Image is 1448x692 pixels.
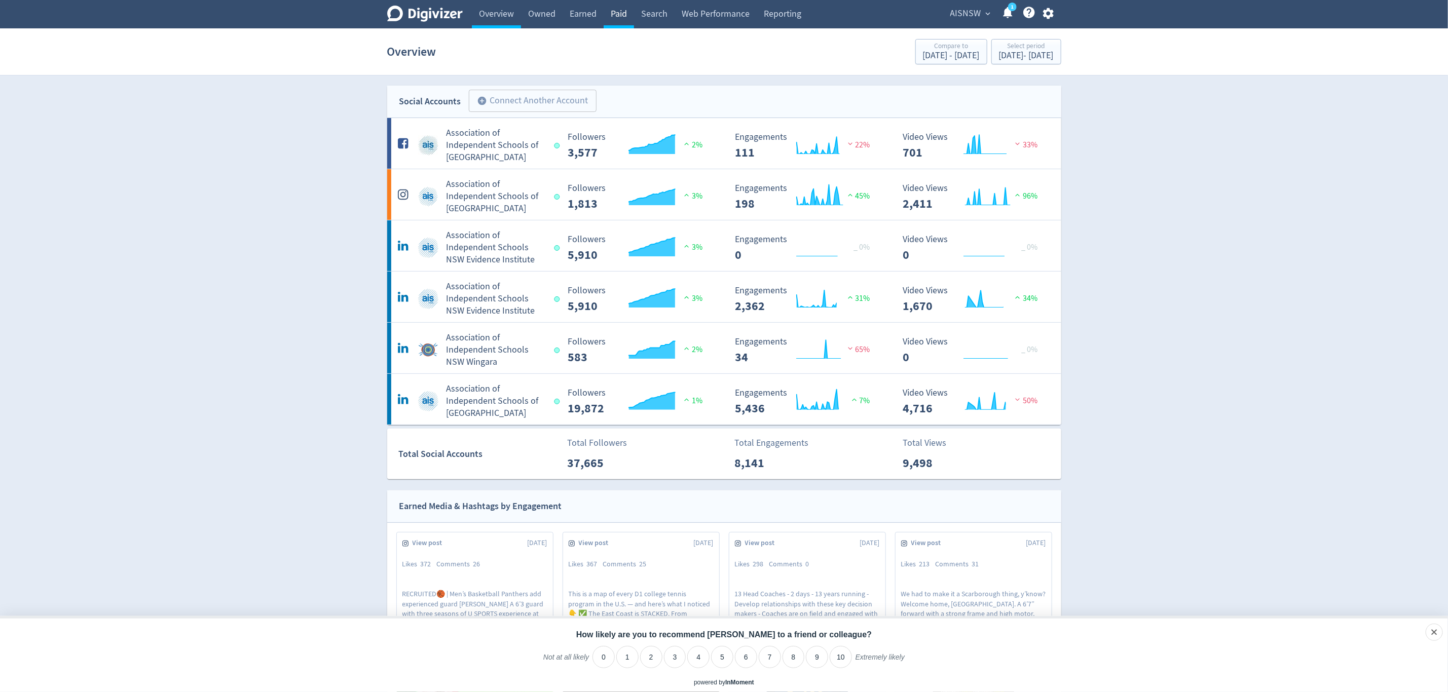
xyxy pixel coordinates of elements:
img: Association of Independent Schools NSW Wingara undefined [418,340,438,360]
button: Compare to[DATE] - [DATE] [915,39,987,64]
span: 213 [919,559,930,568]
li: 1 [616,646,639,668]
a: Association of Independent Schools of NSW undefinedAssociation of Independent Schools of [GEOGRAP... [387,374,1061,425]
text: 1 [1011,4,1013,11]
span: add_circle [477,96,488,106]
li: 10 [830,646,852,668]
span: View post [413,538,448,548]
img: positive-performance.svg [845,191,856,199]
span: 31 [972,559,979,568]
h1: Overview [387,35,436,68]
svg: Video Views 0 [898,337,1050,364]
img: positive-performance.svg [682,242,692,250]
span: 367 [587,559,598,568]
svg: Engagements 5,436 [730,388,882,415]
span: 2% [682,140,702,150]
span: 3% [682,242,702,252]
svg: Video Views 4,716 [898,388,1050,415]
span: 34% [1013,293,1037,303]
span: Data last synced: 15 Sep 2025, 9:02am (AEST) [554,245,563,251]
svg: Followers --- [563,183,715,210]
img: positive-performance.svg [849,396,860,403]
label: Not at all likely [543,652,589,670]
img: positive-performance.svg [682,293,692,301]
a: InMoment [725,679,754,686]
button: Connect Another Account [469,90,597,112]
svg: Engagements 34 [730,337,882,364]
p: Total Views [903,436,961,450]
span: [DATE] [694,538,714,548]
span: View post [911,538,947,548]
div: Likes [735,559,769,569]
a: 1 [1008,3,1017,11]
a: Association of Independent Schools of NSW undefinedAssociation of Independent Schools of [GEOGRAP... [387,118,1061,169]
svg: Followers --- [563,132,715,159]
span: Data last synced: 15 Sep 2025, 9:02am (AEST) [554,296,563,302]
div: Social Accounts [399,94,461,109]
img: negative-performance.svg [1013,396,1023,403]
img: positive-performance.svg [682,140,692,147]
span: _ 0% [854,242,870,252]
span: 372 [421,559,431,568]
h5: Association of Independent Schools NSW Evidence Institute [447,281,545,317]
li: 3 [664,646,686,668]
li: 7 [759,646,781,668]
svg: Video Views 701 [898,132,1050,159]
a: Association of Independent Schools NSW Evidence Institute undefinedAssociation of Independent Sch... [387,272,1061,322]
img: positive-performance.svg [682,191,692,199]
div: Comments [936,559,985,569]
img: positive-performance.svg [845,293,856,301]
span: Data last synced: 15 Sep 2025, 4:01am (AEST) [554,194,563,200]
h5: Association of Independent Schools of [GEOGRAPHIC_DATA] [447,383,545,419]
span: Data last synced: 15 Sep 2025, 9:02am (AEST) [554,399,563,404]
li: 0 [592,646,615,668]
p: We had to make it a Scarborough thing, y’know? Welcome home, [GEOGRAPHIC_DATA]. A 6’7” forward wi... [901,589,1046,618]
h5: Association of Independent Schools NSW Evidence Institute [447,229,545,266]
svg: Video Views 0 [898,235,1050,261]
span: 22% [845,140,870,150]
li: 9 [806,646,828,668]
div: Select period [999,43,1054,51]
span: View post [745,538,781,548]
svg: Followers --- [563,286,715,313]
img: negative-performance.svg [845,344,856,352]
img: positive-performance.svg [682,344,692,352]
span: 1% [682,396,702,406]
svg: Video Views 1,670 [898,286,1050,313]
h5: Association of Independent Schools of [GEOGRAPHIC_DATA] [447,127,545,164]
div: Close survey [1426,624,1443,641]
span: [DATE] [860,538,880,548]
span: 96% [1013,191,1037,201]
span: 26 [473,559,480,568]
div: Likes [901,559,936,569]
span: 3% [682,293,702,303]
span: 50% [1013,396,1037,406]
span: 45% [845,191,870,201]
svg: Engagements 0 [730,235,882,261]
span: [DATE] [1026,538,1046,548]
div: Total Social Accounts [398,447,560,462]
li: 8 [783,646,805,668]
span: _ 0% [1021,344,1037,355]
span: 25 [640,559,647,568]
p: Total Engagements [734,436,808,450]
span: 2% [682,344,702,355]
p: RECRUITED🏀 | Men’s Basketball Panthers add experienced guard [PERSON_NAME] A 6’3 guard with three... [402,589,547,618]
svg: Engagements 111 [730,132,882,159]
svg: Followers --- [563,337,715,364]
img: negative-performance.svg [845,140,856,147]
button: AISNSW [947,6,993,22]
button: Select period[DATE]- [DATE] [991,39,1061,64]
span: expand_more [984,9,993,18]
a: Association of Independent Schools NSW Wingara undefinedAssociation of Independent Schools NSW Wi... [387,323,1061,373]
img: positive-performance.svg [1013,191,1023,199]
p: 37,665 [567,454,625,472]
li: 2 [640,646,662,668]
img: Association of Independent Schools NSW Evidence Institute undefined [418,238,438,258]
p: This is a map of every D1 college tennis program in the U.S. — and here’s what I noticed 👇 ✅ The ... [569,589,714,618]
img: Association of Independent Schools of NSW undefined [418,391,438,411]
span: 33% [1013,140,1037,150]
img: negative-performance.svg [1013,140,1023,147]
span: 65% [845,344,870,355]
h5: Association of Independent Schools of [GEOGRAPHIC_DATA] [447,178,545,215]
